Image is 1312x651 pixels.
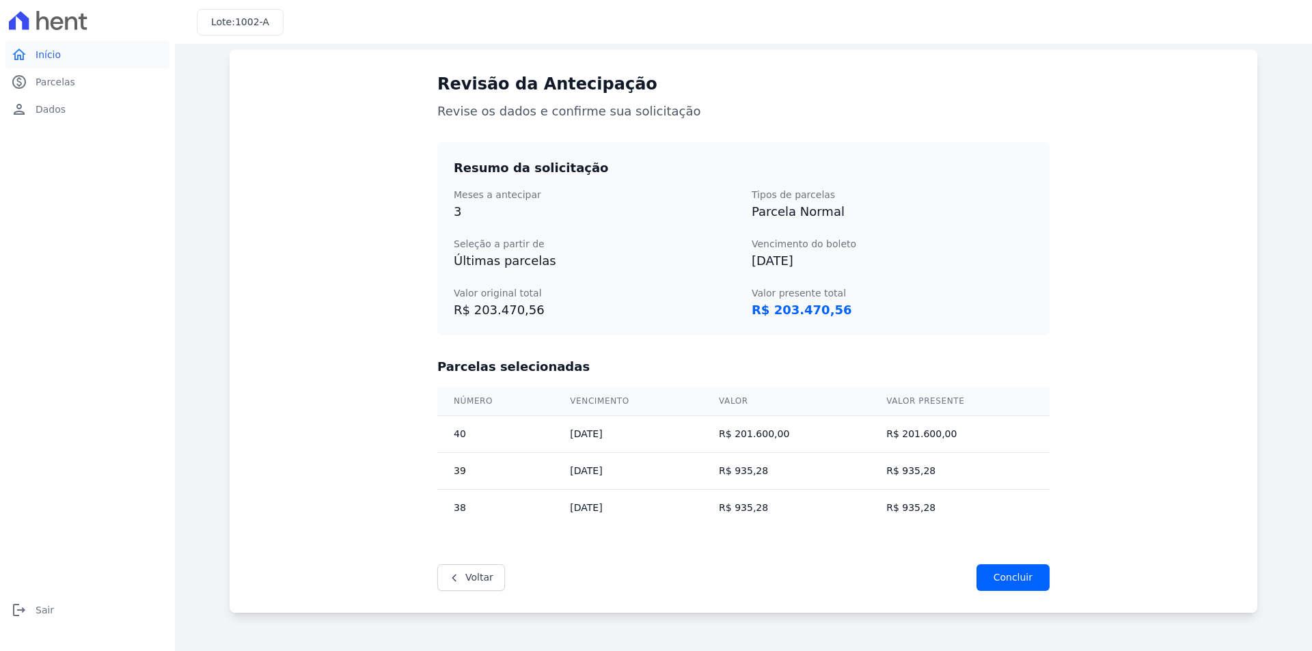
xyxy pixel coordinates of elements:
h3: Resumo da solicitação [454,158,1033,177]
i: home [11,46,27,63]
dt: Seleção a partir de [454,237,735,251]
i: paid [11,74,27,90]
td: R$ 935,28 [702,453,870,490]
td: R$ 935,28 [870,490,1050,527]
span: Dados [36,102,66,116]
a: logoutSair [5,596,169,624]
dt: Meses a antecipar [454,188,735,202]
h2: Revise os dados e confirme sua solicitação [437,102,1050,120]
span: Parcelas [36,75,75,89]
th: Vencimento [553,387,702,416]
dt: Valor original total [454,286,735,301]
td: [DATE] [553,416,702,453]
dd: R$ 203.470,56 [454,301,735,319]
td: 38 [437,490,553,527]
h1: Revisão da Antecipação [437,72,1050,96]
td: 40 [437,416,553,453]
th: Valor [702,387,870,416]
h3: Lote: [211,15,269,29]
dd: Últimas parcelas [454,251,735,270]
a: homeInício [5,41,169,68]
i: logout [11,602,27,618]
dd: R$ 203.470,56 [752,301,1033,319]
td: R$ 935,28 [702,490,870,527]
h3: Parcelas selecionadas [437,357,1050,376]
dt: Vencimento do boleto [752,237,1033,251]
th: Valor presente [870,387,1050,416]
dd: [DATE] [752,251,1033,270]
a: paidParcelas [5,68,169,96]
dt: Valor presente total [752,286,1033,301]
i: person [11,101,27,117]
th: Número [437,387,553,416]
td: R$ 935,28 [870,453,1050,490]
input: Concluir [976,564,1050,591]
span: 1002-A [235,16,269,27]
a: Voltar [437,564,505,591]
span: Início [36,48,61,61]
td: R$ 201.600,00 [702,416,870,453]
span: Sair [36,603,54,617]
td: [DATE] [553,490,702,527]
dt: Tipos de parcelas [752,188,1033,202]
dd: Parcela Normal [752,202,1033,221]
a: personDados [5,96,169,123]
td: R$ 201.600,00 [870,416,1050,453]
dd: 3 [454,202,735,221]
td: 39 [437,453,553,490]
td: [DATE] [553,453,702,490]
